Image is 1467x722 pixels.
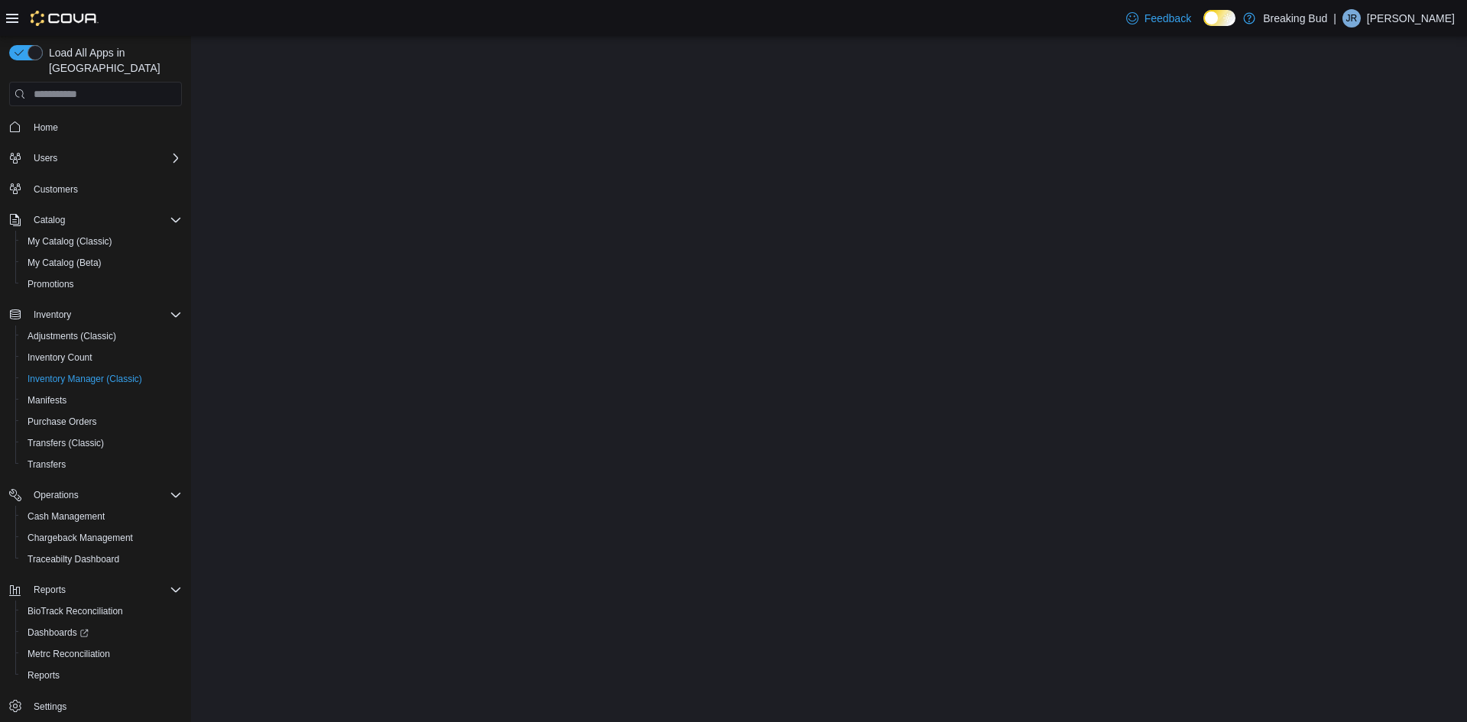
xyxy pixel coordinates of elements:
span: Adjustments (Classic) [28,330,116,342]
button: Reports [15,665,188,686]
button: Operations [28,486,85,504]
a: Feedback [1120,3,1197,34]
span: Inventory Count [28,351,92,364]
span: Inventory [34,309,71,321]
span: Reports [28,581,182,599]
button: Promotions [15,274,188,295]
button: BioTrack Reconciliation [15,601,188,622]
p: [PERSON_NAME] [1367,9,1455,28]
span: Cash Management [28,510,105,523]
span: Reports [21,666,182,685]
span: Operations [28,486,182,504]
button: Home [3,115,188,138]
span: My Catalog (Beta) [21,254,182,272]
a: Inventory Manager (Classic) [21,370,148,388]
span: Users [28,149,182,167]
a: Transfers [21,455,72,474]
a: Settings [28,698,73,716]
a: My Catalog (Beta) [21,254,108,272]
a: Dashboards [15,622,188,643]
span: Traceabilty Dashboard [28,553,119,565]
p: Breaking Bud [1263,9,1327,28]
a: Transfers (Classic) [21,434,110,452]
span: Promotions [21,275,182,293]
a: Traceabilty Dashboard [21,550,125,568]
a: Purchase Orders [21,413,103,431]
button: Transfers (Classic) [15,432,188,454]
span: JR [1346,9,1358,28]
button: Settings [3,695,188,717]
button: Inventory Manager (Classic) [15,368,188,390]
span: My Catalog (Beta) [28,257,102,269]
span: Catalog [28,211,182,229]
span: Inventory Manager (Classic) [28,373,142,385]
a: Reports [21,666,66,685]
span: Inventory Manager (Classic) [21,370,182,388]
span: Load All Apps in [GEOGRAPHIC_DATA] [43,45,182,76]
span: Promotions [28,278,74,290]
a: Inventory Count [21,348,99,367]
span: BioTrack Reconciliation [28,605,123,617]
span: Purchase Orders [21,413,182,431]
div: Josue Reyes [1342,9,1361,28]
button: Inventory [3,304,188,325]
span: Customers [34,183,78,196]
span: Settings [28,697,182,716]
button: My Catalog (Beta) [15,252,188,274]
span: Feedback [1145,11,1191,26]
button: Manifests [15,390,188,411]
button: Transfers [15,454,188,475]
span: My Catalog (Classic) [28,235,112,248]
span: Inventory Count [21,348,182,367]
button: Catalog [3,209,188,231]
a: My Catalog (Classic) [21,232,118,251]
span: Settings [34,701,66,713]
span: Operations [34,489,79,501]
span: BioTrack Reconciliation [21,602,182,620]
a: Adjustments (Classic) [21,327,122,345]
span: Dashboards [21,623,182,642]
a: Dashboards [21,623,95,642]
button: Reports [28,581,72,599]
img: Cova [31,11,99,26]
span: Manifests [28,394,66,406]
span: Cash Management [21,507,182,526]
span: Transfers [21,455,182,474]
span: Customers [28,180,182,199]
button: Chargeback Management [15,527,188,549]
p: | [1333,9,1336,28]
span: Users [34,152,57,164]
button: Users [28,149,63,167]
span: Reports [28,669,60,682]
span: Metrc Reconciliation [21,645,182,663]
a: Manifests [21,391,73,410]
span: Transfers (Classic) [21,434,182,452]
button: Customers [3,178,188,200]
a: Customers [28,180,84,199]
a: Promotions [21,275,80,293]
span: Inventory [28,306,182,324]
button: Inventory [28,306,77,324]
span: Reports [34,584,66,596]
button: Operations [3,484,188,506]
a: Metrc Reconciliation [21,645,116,663]
a: Chargeback Management [21,529,139,547]
span: Metrc Reconciliation [28,648,110,660]
span: Chargeback Management [28,532,133,544]
span: Manifests [21,391,182,410]
span: Dashboards [28,626,89,639]
a: Home [28,118,64,137]
a: Cash Management [21,507,111,526]
button: Purchase Orders [15,411,188,432]
span: My Catalog (Classic) [21,232,182,251]
span: Adjustments (Classic) [21,327,182,345]
button: Traceabilty Dashboard [15,549,188,570]
span: Catalog [34,214,65,226]
span: Home [34,121,58,134]
button: Metrc Reconciliation [15,643,188,665]
button: Catalog [28,211,71,229]
button: Reports [3,579,188,601]
button: Users [3,147,188,169]
button: Adjustments (Classic) [15,325,188,347]
button: Inventory Count [15,347,188,368]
